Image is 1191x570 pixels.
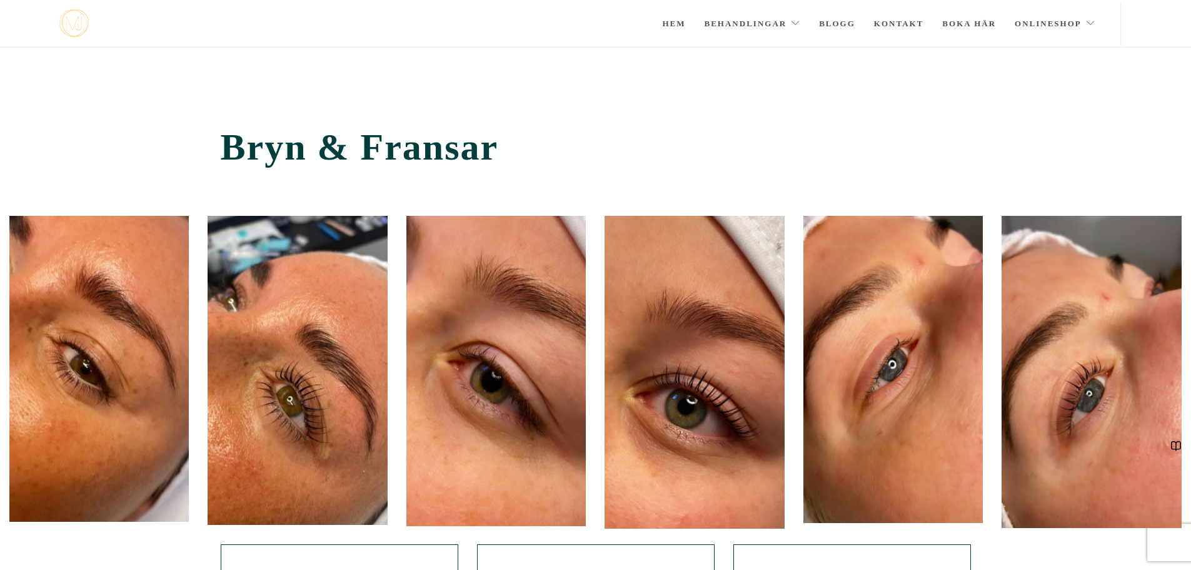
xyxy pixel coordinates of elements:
[406,216,586,526] img: Lb9
[819,2,855,46] a: Blogg
[221,126,971,169] span: Bryn & Fransar
[605,216,784,529] img: Lb10
[662,2,685,46] a: Hem
[705,2,801,46] a: Behandlingar
[874,2,924,46] a: Kontakt
[1015,2,1095,46] a: Onlineshop
[1002,216,1181,528] img: Lb7
[942,2,996,46] a: Boka här
[59,9,89,38] img: mjstudio
[59,9,89,38] a: mjstudio mjstudio mjstudio
[803,216,983,523] img: Lb6
[9,216,189,522] img: Lb1
[208,216,387,525] img: Lb2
